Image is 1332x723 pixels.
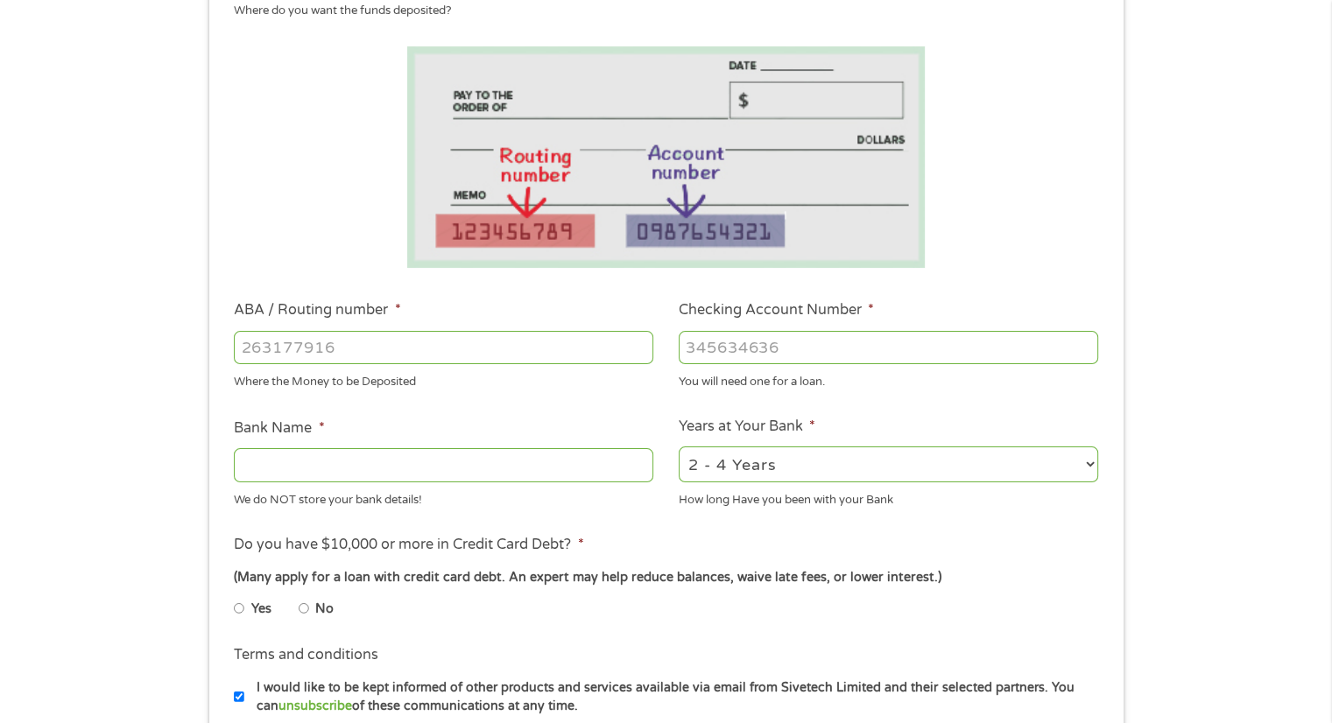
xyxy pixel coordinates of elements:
[679,331,1098,364] input: 345634636
[234,368,653,391] div: Where the Money to be Deposited
[315,600,334,619] label: No
[234,3,1085,20] div: Where do you want the funds deposited?
[679,485,1098,509] div: How long Have you been with your Bank
[679,301,874,319] label: Checking Account Number
[244,678,1103,716] label: I would like to be kept informed of other products and services available via email from Sivetech...
[407,46,926,268] img: Routing number location
[234,646,378,664] label: Terms and conditions
[679,418,815,436] label: Years at Your Bank
[234,568,1097,587] div: (Many apply for a loan with credit card debt. An expert may help reduce balances, waive late fees...
[234,536,583,554] label: Do you have $10,000 or more in Credit Card Debt?
[251,600,271,619] label: Yes
[278,698,352,713] a: unsubscribe
[679,368,1098,391] div: You will need one for a loan.
[234,419,324,438] label: Bank Name
[234,485,653,509] div: We do NOT store your bank details!
[234,301,400,319] label: ABA / Routing number
[234,331,653,364] input: 263177916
